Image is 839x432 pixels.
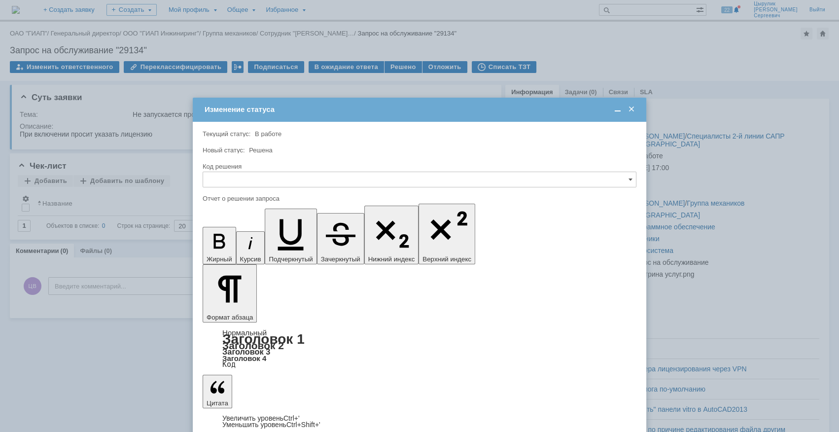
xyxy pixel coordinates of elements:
[203,146,245,154] label: Новый статус:
[265,209,316,264] button: Подчеркнутый
[613,105,623,114] span: Свернуть (Ctrl + M)
[203,130,250,138] label: Текущий статус:
[627,105,636,114] span: Закрыть
[236,231,265,264] button: Курсив
[205,105,636,114] div: Изменение статуса
[222,347,270,356] a: Заголовок 3
[222,331,305,347] a: Заголовок 1
[207,399,228,407] span: Цитата
[203,415,636,428] div: Цитата
[321,255,360,263] span: Зачеркнутый
[207,314,253,321] span: Формат абзаца
[222,360,236,369] a: Код
[240,255,261,263] span: Курсив
[422,255,471,263] span: Верхний индекс
[255,130,281,138] span: В работе
[419,204,475,264] button: Верхний индекс
[317,213,364,264] button: Зачеркнутый
[203,163,634,170] div: Код решения
[222,328,267,337] a: Нормальный
[207,255,232,263] span: Жирный
[222,414,300,422] a: Increase
[283,414,300,422] span: Ctrl+'
[269,255,313,263] span: Подчеркнутый
[222,421,320,429] a: Decrease
[203,227,236,264] button: Жирный
[203,329,636,368] div: Формат абзаца
[286,421,320,429] span: Ctrl+Shift+'
[222,354,266,362] a: Заголовок 4
[222,340,284,351] a: Заголовок 2
[203,195,634,202] div: Отчет о решении запроса
[249,146,272,154] span: Решена
[364,206,419,264] button: Нижний индекс
[368,255,415,263] span: Нижний индекс
[203,264,257,323] button: Формат абзаца
[203,375,232,408] button: Цитата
